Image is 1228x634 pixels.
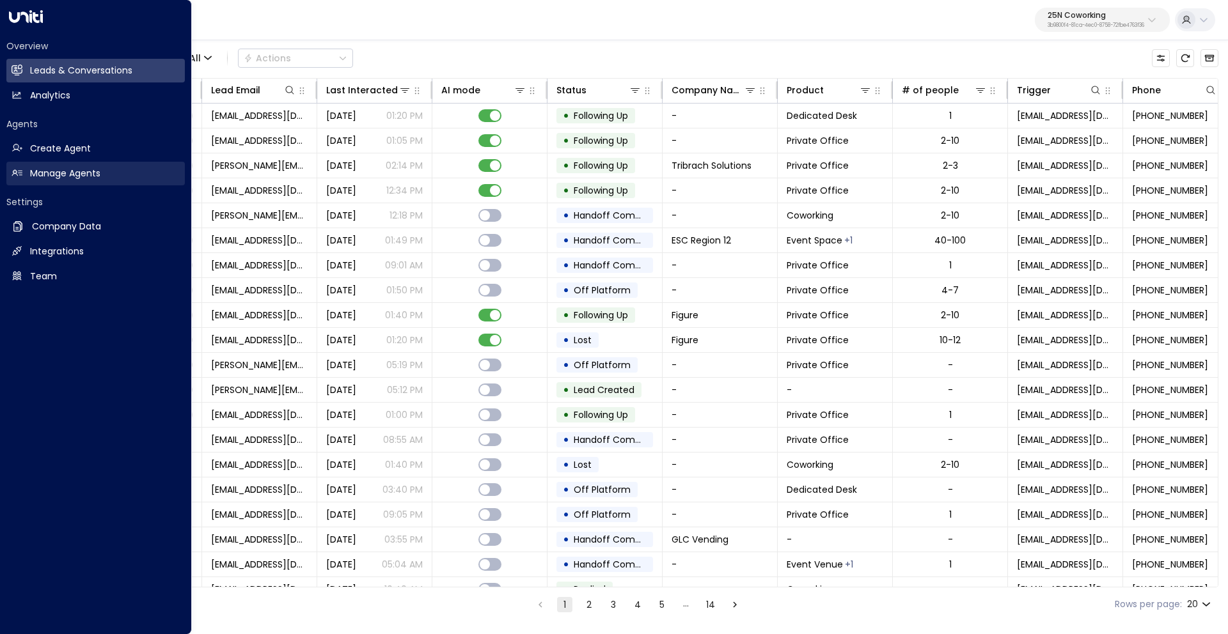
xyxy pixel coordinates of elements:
[1017,433,1114,446] span: noreply@notifications.hubspot.com
[663,253,778,277] td: -
[949,508,952,521] div: 1
[902,82,987,98] div: # of people
[1017,583,1114,596] span: noreply@notifications.hubspot.com
[211,184,308,197] span: calebsprice23@gmail.com
[326,109,356,122] span: Yesterday
[384,583,423,596] p: 10:40 AM
[949,109,952,122] div: 1
[574,334,592,346] span: Lost
[574,109,628,122] span: Following Up
[563,254,569,276] div: •
[787,433,849,446] span: Private Office
[1017,82,1051,98] div: Trigger
[787,284,849,297] span: Private Office
[787,209,833,222] span: Coworking
[787,184,849,197] span: Private Office
[948,533,953,546] div: -
[1017,458,1114,471] span: noreply@notifications.hubspot.com
[663,178,778,203] td: -
[1017,408,1114,421] span: noreply@notifications.hubspot.com
[663,552,778,576] td: -
[943,159,958,172] div: 2-3
[1017,109,1114,122] span: noreply@notifications.hubspot.com
[326,433,356,446] span: Aug 07, 2025
[1017,134,1114,147] span: noreply@notifications.hubspot.com
[672,82,744,98] div: Company Name
[787,234,842,247] span: Event Space
[606,597,621,612] button: Go to page 3
[6,40,185,52] h2: Overview
[1176,49,1194,67] span: Refresh
[211,309,308,321] span: rayan.habbab@gmail.com
[574,159,628,172] span: Following Up
[6,137,185,160] a: Create Agent
[563,553,569,575] div: •
[211,82,260,98] div: Lead Email
[1152,49,1170,67] button: Customize
[574,184,628,197] span: Following Up
[383,508,423,521] p: 09:05 PM
[556,82,642,98] div: Status
[1132,334,1208,346] span: +17323205033
[574,458,592,471] span: Lost
[703,597,718,612] button: Go to page 14
[1017,82,1102,98] div: Trigger
[30,167,100,180] h2: Manage Agents
[672,334,698,346] span: Figure
[326,334,356,346] span: Jul 09, 2025
[563,454,569,476] div: •
[211,109,308,122] span: prateekdhall@gmail.com
[1115,598,1182,611] label: Rows per page:
[326,259,356,272] span: Aug 12, 2025
[1017,284,1114,297] span: noreply@notifications.hubspot.com
[672,533,728,546] span: GLC Vending
[1017,309,1114,321] span: noreply@notifications.hubspot.com
[244,52,291,64] div: Actions
[1035,8,1170,32] button: 25N Coworking3b9800f4-81ca-4ec0-8758-72fbe4763f36
[663,577,778,601] td: -
[948,359,953,371] div: -
[211,408,308,421] span: lsturnertrucking@gmail.com
[211,159,308,172] span: erica@tribrachsolutions.com
[1200,49,1218,67] button: Archived Leads
[787,109,857,122] span: Dedicated Desk
[563,279,569,301] div: •
[787,583,833,596] span: Coworking
[948,483,953,496] div: -
[1132,458,1208,471] span: +18152617326
[1132,159,1208,172] span: +14693583258
[574,209,664,222] span: Handoff Completed
[1017,259,1114,272] span: noreply@notifications.hubspot.com
[941,458,959,471] div: 2-10
[787,458,833,471] span: Coworking
[387,383,423,396] p: 05:12 PM
[663,104,778,128] td: -
[787,82,824,98] div: Product
[326,383,356,396] span: Aug 07, 2025
[787,483,857,496] span: Dedicated Desk
[211,82,296,98] div: Lead Email
[386,359,423,371] p: 05:19 PM
[211,508,308,521] span: akxpse@gmail.com
[787,259,849,272] span: Private Office
[563,479,569,500] div: •
[1132,309,1208,321] span: +17323205033
[1017,533,1114,546] span: noreply@notifications.hubspot.com
[787,359,849,371] span: Private Office
[1132,209,1208,222] span: +17734566671
[787,82,872,98] div: Product
[574,558,664,571] span: Handoff Completed
[6,240,185,263] a: Integrations
[1132,284,1208,297] span: +13312120441
[1132,408,1208,421] span: +12546443872
[556,82,586,98] div: Status
[563,354,569,376] div: •
[563,379,569,401] div: •
[1017,209,1114,222] span: noreply@notifications.hubspot.com
[6,215,185,238] a: Company Data
[1048,12,1144,19] p: 25N Coworking
[211,558,308,571] span: triciamillermkt@gmail.com
[326,533,356,546] span: Aug 01, 2025
[663,278,778,302] td: -
[386,408,423,421] p: 01:00 PM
